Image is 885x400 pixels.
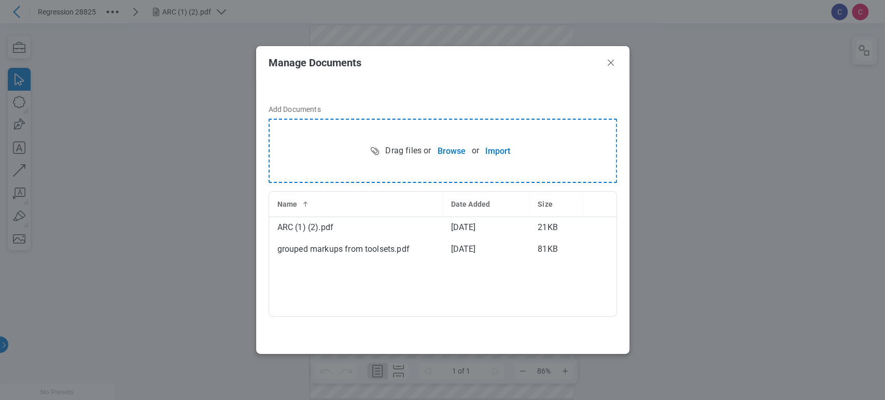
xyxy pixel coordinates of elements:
[529,238,582,260] td: 81KB
[451,199,522,209] div: Date Added
[269,57,600,68] h2: Manage Documents
[443,217,530,238] td: [DATE]
[479,140,516,161] button: Import
[538,199,573,209] div: Size
[269,192,616,260] table: bb-data-table
[605,56,617,69] button: Close
[269,104,617,115] label: Add Documents
[277,221,434,234] div: ARC (1) (2).pdf
[431,140,471,161] button: Browse
[385,145,431,156] span: Drag files or
[443,238,530,260] td: [DATE]
[277,243,434,255] div: grouped markups from toolsets.pdf
[471,140,516,161] div: or
[277,199,434,209] div: Name
[529,217,582,238] td: 21KB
